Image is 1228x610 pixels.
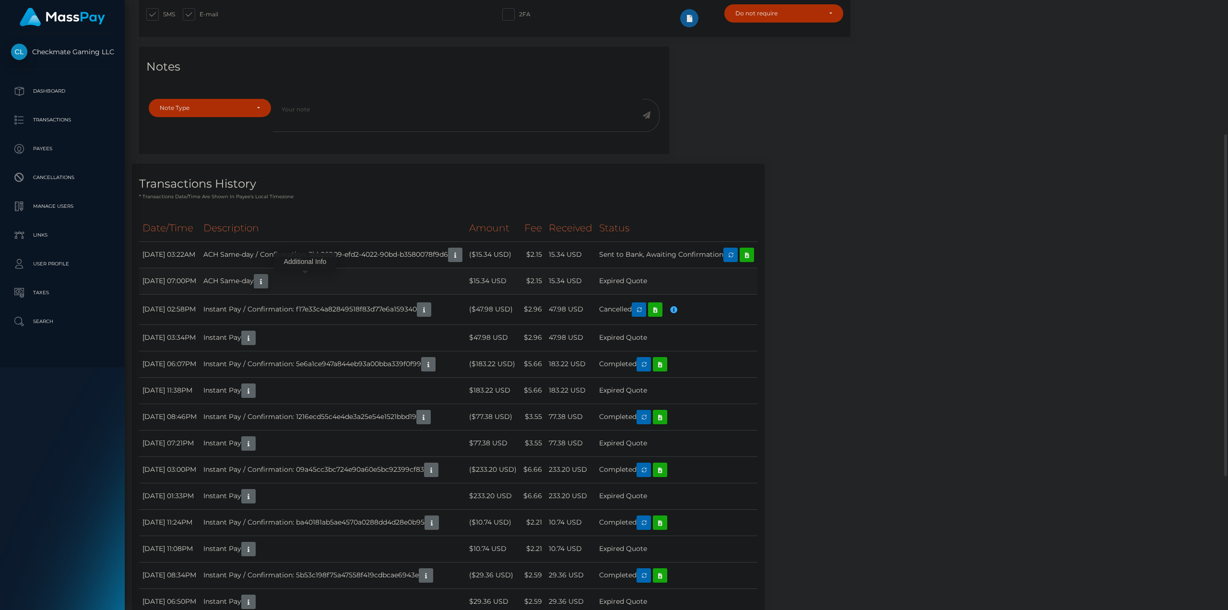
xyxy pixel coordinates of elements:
[520,268,545,294] td: $2.15
[520,536,545,562] td: $2.21
[200,483,466,509] td: Instant Pay
[466,324,520,351] td: $47.98 USD
[7,310,118,334] a: Search
[11,257,114,271] p: User Profile
[7,281,118,305] a: Taxes
[139,509,200,536] td: [DATE] 11:24PM
[545,483,596,509] td: 233.20 USD
[7,108,118,132] a: Transactions
[139,351,200,377] td: [DATE] 06:07PM
[139,562,200,588] td: [DATE] 08:34PM
[11,170,114,185] p: Cancellations
[200,351,466,377] td: Instant Pay / Confirmation: 5e6a1ce947a844eb93a00bba339f0f99
[596,268,757,294] td: Expired Quote
[520,430,545,456] td: $3.55
[502,8,531,21] label: 2FA
[200,268,466,294] td: ACH Same-day
[200,404,466,430] td: Instant Pay / Confirmation: 1216ecd55c4e4de3a25e54e1521bbd19
[146,59,662,75] h4: Notes
[545,562,596,588] td: 29.36 USD
[11,113,114,127] p: Transactions
[520,377,545,404] td: $5.66
[545,351,596,377] td: 183.22 USD
[466,483,520,509] td: $233.20 USD
[139,268,200,294] td: [DATE] 07:00PM
[596,483,757,509] td: Expired Quote
[11,314,114,329] p: Search
[724,4,843,23] button: Do not require
[466,536,520,562] td: $10.74 USD
[139,193,757,200] p: * Transactions date/time are shown in payee's local timezone
[545,430,596,456] td: 77.38 USD
[520,241,545,268] td: $2.15
[200,509,466,536] td: Instant Pay / Confirmation: ba40181ab5ae4570a0288dd4d28e0b95
[520,294,545,324] td: $2.96
[11,286,114,300] p: Taxes
[139,377,200,404] td: [DATE] 11:38PM
[520,562,545,588] td: $2.59
[545,404,596,430] td: 77.38 USD
[200,294,466,324] td: Instant Pay / Confirmation: f17e33c4a82849518f83d77e6a159340
[200,536,466,562] td: Instant Pay
[545,215,596,241] th: Received
[11,142,114,156] p: Payees
[545,456,596,483] td: 233.20 USD
[139,241,200,268] td: [DATE] 03:22AM
[139,215,200,241] th: Date/Time
[200,562,466,588] td: Instant Pay / Confirmation: 5b53c198f75a47558f419cdbcae6943e
[466,241,520,268] td: ($15.34 USD)
[200,430,466,456] td: Instant Pay
[146,8,175,21] label: SMS
[200,377,466,404] td: Instant Pay
[7,137,118,161] a: Payees
[466,456,520,483] td: ($233.20 USD)
[200,324,466,351] td: Instant Pay
[7,48,118,56] span: Checkmate Gaming LLC
[520,215,545,241] th: Fee
[596,404,757,430] td: Completed
[139,483,200,509] td: [DATE] 01:33PM
[520,509,545,536] td: $2.21
[466,430,520,456] td: $77.38 USD
[596,377,757,404] td: Expired Quote
[139,176,757,192] h4: Transactions History
[466,377,520,404] td: $183.22 USD
[596,241,757,268] td: Sent to Bank, Awaiting Confirmation
[466,562,520,588] td: ($29.36 USD)
[200,456,466,483] td: Instant Pay / Confirmation: 09a45cc3bc724e90a60e5bc92399cf83
[274,253,336,271] div: Additional Info
[520,456,545,483] td: $6.66
[545,324,596,351] td: 47.98 USD
[596,294,757,324] td: Cancelled
[149,99,271,117] button: Note Type
[520,404,545,430] td: $3.55
[7,223,118,247] a: Links
[11,84,114,98] p: Dashboard
[466,351,520,377] td: ($183.22 USD)
[466,268,520,294] td: $15.34 USD
[139,456,200,483] td: [DATE] 03:00PM
[596,509,757,536] td: Completed
[596,215,757,241] th: Status
[7,79,118,103] a: Dashboard
[545,377,596,404] td: 183.22 USD
[139,404,200,430] td: [DATE] 08:46PM
[520,483,545,509] td: $6.66
[139,430,200,456] td: [DATE] 07:21PM
[596,456,757,483] td: Completed
[596,351,757,377] td: Completed
[200,241,466,268] td: ACH Same-day / Confirmation: 3bb26909-efd2-4022-90bd-b3580078f9d6
[7,166,118,190] a: Cancellations
[545,294,596,324] td: 47.98 USD
[596,562,757,588] td: Completed
[7,194,118,218] a: Manage Users
[11,228,114,242] p: Links
[545,536,596,562] td: 10.74 USD
[545,268,596,294] td: 15.34 USD
[183,8,218,21] label: E-mail
[596,324,757,351] td: Expired Quote
[520,351,545,377] td: $5.66
[545,241,596,268] td: 15.34 USD
[596,430,757,456] td: Expired Quote
[466,509,520,536] td: ($10.74 USD)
